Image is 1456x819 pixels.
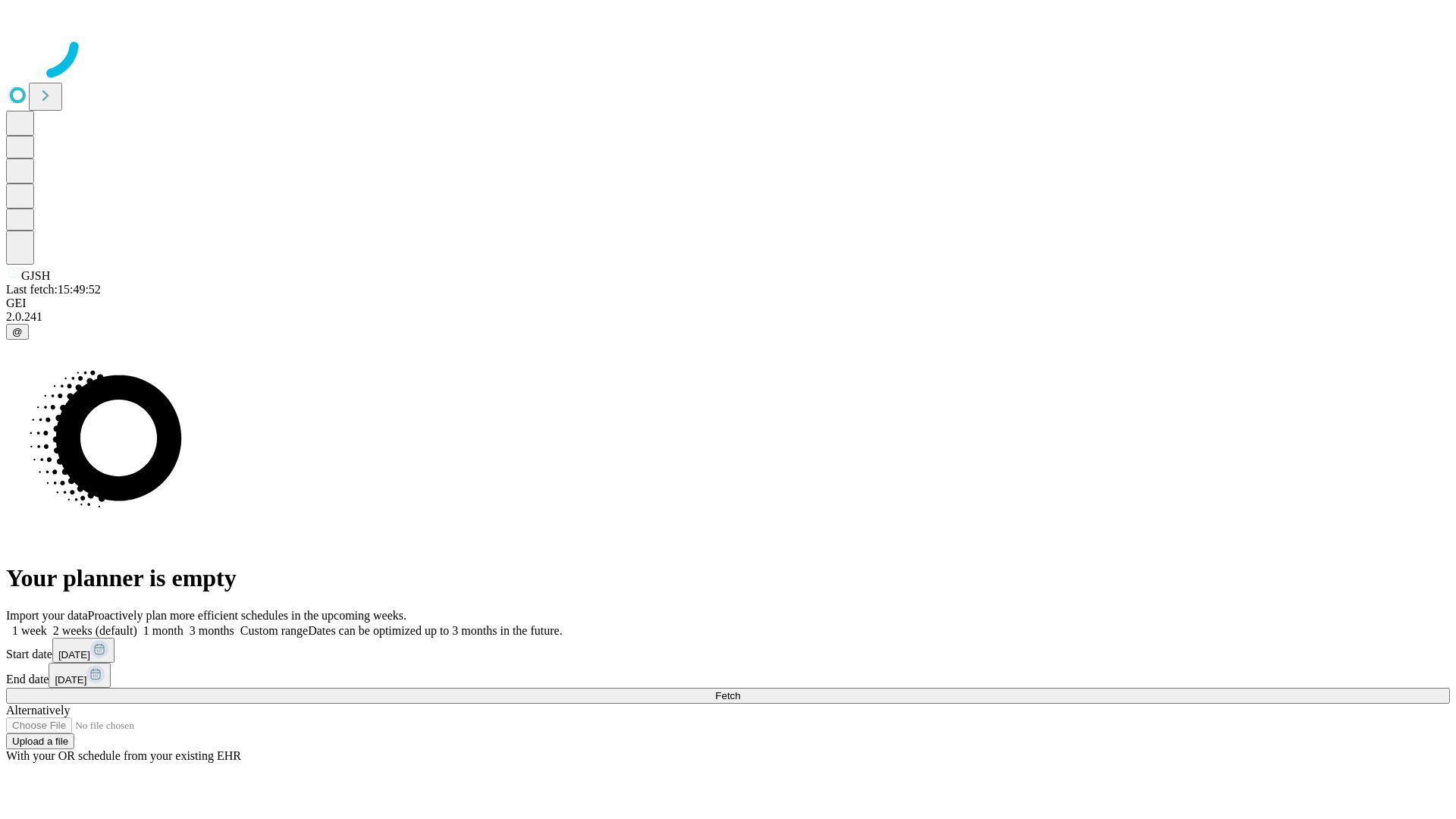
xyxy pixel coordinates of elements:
[12,624,47,637] span: 1 week
[6,609,88,622] span: Import your data
[6,310,1450,324] div: 2.0.241
[58,649,90,661] span: [DATE]
[190,624,234,637] span: 3 months
[240,624,308,637] span: Custom range
[6,733,74,749] button: Upload a file
[6,663,1450,688] div: End date
[6,749,241,762] span: With your OR schedule from your existing EHR
[53,624,137,637] span: 2 weeks (default)
[49,663,111,688] button: [DATE]
[6,324,29,340] button: @
[143,624,184,637] span: 1 month
[6,704,70,717] span: Alternatively
[21,269,50,282] span: GJSH
[6,283,101,296] span: Last fetch: 15:49:52
[715,690,740,701] span: Fetch
[6,638,1450,663] div: Start date
[6,688,1450,704] button: Fetch
[308,624,562,637] span: Dates can be optimized up to 3 months in the future.
[88,609,406,622] span: Proactively plan more efficient schedules in the upcoming weeks.
[6,297,1450,310] div: GEI
[52,638,115,663] button: [DATE]
[55,674,86,686] span: [DATE]
[12,326,23,337] span: @
[6,564,1450,592] h1: Your planner is empty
